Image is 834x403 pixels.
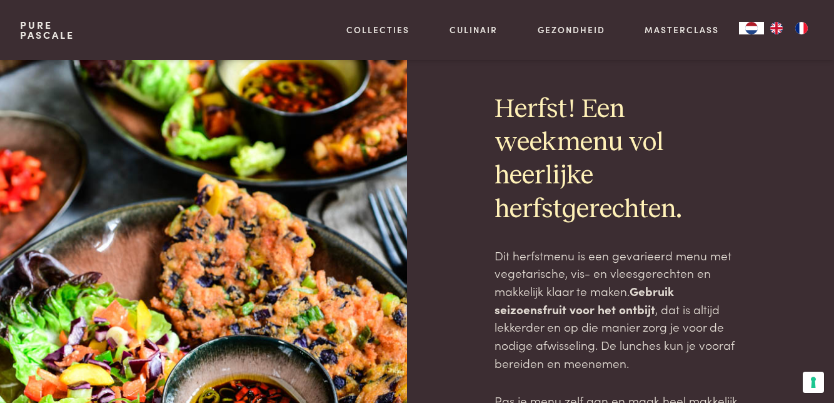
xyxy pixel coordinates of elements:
a: NL [739,22,764,34]
aside: Language selected: Nederlands [739,22,814,34]
a: Collecties [346,23,409,36]
p: Dit herfstmenu is een gevarieerd menu met vegetarische, vis- en vleesgerechten en makkelijk klaar... [495,247,746,372]
a: EN [764,22,789,34]
a: Gezondheid [538,23,605,36]
a: FR [789,22,814,34]
div: Language [739,22,764,34]
ul: Language list [764,22,814,34]
a: PurePascale [20,20,74,40]
button: Uw voorkeuren voor toestemming voor trackingtechnologieën [803,372,824,393]
strong: Gebruik seizoensfruit voor het ontbijt [495,282,674,317]
h2: Herfst! Een weekmenu vol heerlijke herfstgerechten. [495,93,746,227]
a: Masterclass [645,23,719,36]
a: Culinair [450,23,498,36]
